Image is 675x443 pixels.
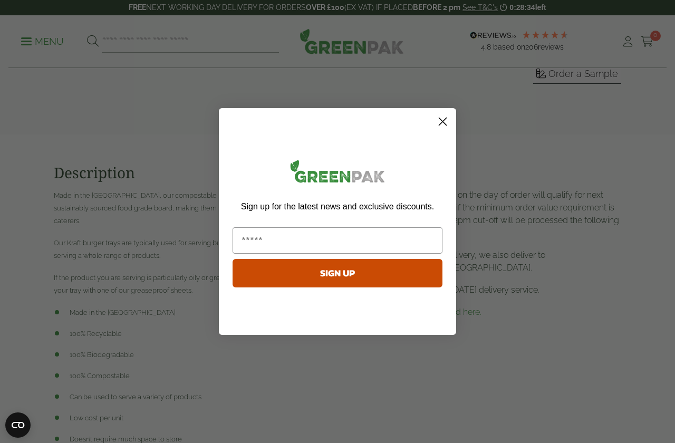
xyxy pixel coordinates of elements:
button: Open CMP widget [5,412,31,438]
span: Sign up for the latest news and exclusive discounts. [241,202,434,211]
button: Close dialog [433,112,452,131]
input: Email [233,227,442,254]
img: greenpak_logo [233,156,442,191]
button: SIGN UP [233,259,442,287]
